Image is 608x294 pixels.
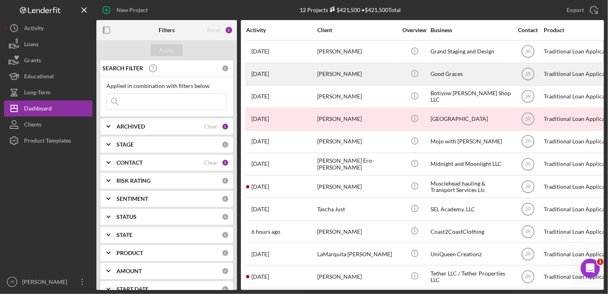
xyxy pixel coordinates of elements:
div: 0 [222,195,229,202]
b: START DATE [116,286,149,292]
text: JR [525,116,531,122]
button: Export [559,2,604,18]
div: [PERSON_NAME] [317,63,398,85]
div: Musclehead hauling & Transport Services Llc [430,176,511,197]
b: SENTIMENT [116,196,148,202]
time: 2025-08-14 21:06 [251,274,269,280]
div: 0 [222,249,229,257]
text: JR [525,251,531,257]
text: JR [525,49,531,55]
div: [PERSON_NAME] Ero-[PERSON_NAME] [317,153,398,175]
div: 1 [222,159,229,166]
b: CONTACT [116,159,143,166]
div: Good Graces [430,63,511,85]
text: JR [525,139,531,145]
time: 2025-04-29 03:12 [251,161,269,167]
time: 2025-04-07 01:53 [251,116,269,122]
a: Educational [4,68,92,84]
time: 2025-05-15 16:46 [251,138,269,145]
b: Filters [159,27,175,33]
text: JR [10,280,14,284]
text: JR [525,184,531,190]
div: 1 [222,123,229,130]
div: Coast2CoastClothing [430,221,511,242]
div: Tascha Just [317,198,398,220]
div: Contact [513,27,543,33]
div: Mojo with [PERSON_NAME] [430,131,511,152]
span: 1 [597,259,604,265]
div: Midnight and Moonlight LLC [430,153,511,175]
button: Product Templates [4,133,92,149]
button: JR[PERSON_NAME] [4,274,92,290]
b: ARCHIVED [116,123,145,130]
div: [PERSON_NAME] [317,131,398,152]
text: JR [525,274,531,280]
div: 0 [222,267,229,275]
b: STATUS [116,214,137,220]
div: Activity [24,20,44,38]
div: [PERSON_NAME] [317,221,398,242]
b: STATE [116,232,133,238]
div: Export [567,2,584,18]
div: [PERSON_NAME] [317,41,398,62]
div: 0 [222,286,229,293]
button: Grants [4,52,92,68]
time: 2025-02-12 19:32 [251,48,269,55]
div: [PERSON_NAME] [20,274,72,292]
div: Business [430,27,511,33]
a: Activity [4,20,92,36]
div: SEL Academy, LLC [430,198,511,220]
div: 2 [225,26,233,34]
div: 0 [222,141,229,148]
div: Overview [400,27,430,33]
time: 2025-07-22 17:38 [251,206,269,212]
div: Reset [207,27,221,33]
button: Dashboard [4,100,92,116]
div: LaMarquita [PERSON_NAME] [317,243,398,265]
div: [PERSON_NAME] [317,176,398,197]
text: JR [525,161,531,167]
div: Product Templates [24,133,71,151]
text: JR [525,206,531,212]
button: Loans [4,36,92,52]
div: 0 [222,231,229,239]
div: Clear [204,123,218,130]
div: $421,500 [328,6,360,13]
div: Tether LLC / Tether Properties LLC [430,266,511,287]
div: [PERSON_NAME] [317,266,398,287]
div: [PERSON_NAME] [317,108,398,130]
b: RISK RATING [116,178,151,184]
div: UniQueen Creationz [430,243,511,265]
b: AMOUNT [116,268,142,274]
div: Clients [24,116,41,135]
div: Client [317,27,398,33]
div: Loans [24,36,39,54]
text: JR [525,229,531,235]
b: PRODUCT [116,250,143,256]
b: SEARCH FILTER [102,65,143,71]
div: Applied in combination with filters below [106,83,227,89]
a: Long-Term [4,84,92,100]
div: Apply [159,44,174,56]
div: Educational [24,68,54,86]
div: [GEOGRAPHIC_DATA] [430,108,511,130]
div: 0 [222,65,229,72]
div: 0 [222,177,229,184]
button: New Project [96,2,156,18]
div: Dashboard [24,100,52,118]
button: Apply [151,44,183,56]
div: Botiyow [PERSON_NAME] Shop LLC [430,86,511,107]
text: JR [525,71,531,77]
time: 2025-08-12 21:00 [251,251,269,257]
div: 0 [222,213,229,220]
div: Grand Staging and Design [430,41,511,62]
div: New Project [116,2,148,18]
div: 12 Projects • $421,500 Total [300,6,401,13]
time: 2025-04-22 19:13 [251,71,269,77]
time: 2025-09-08 22:05 [251,184,269,190]
div: Long-Term [24,84,51,102]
